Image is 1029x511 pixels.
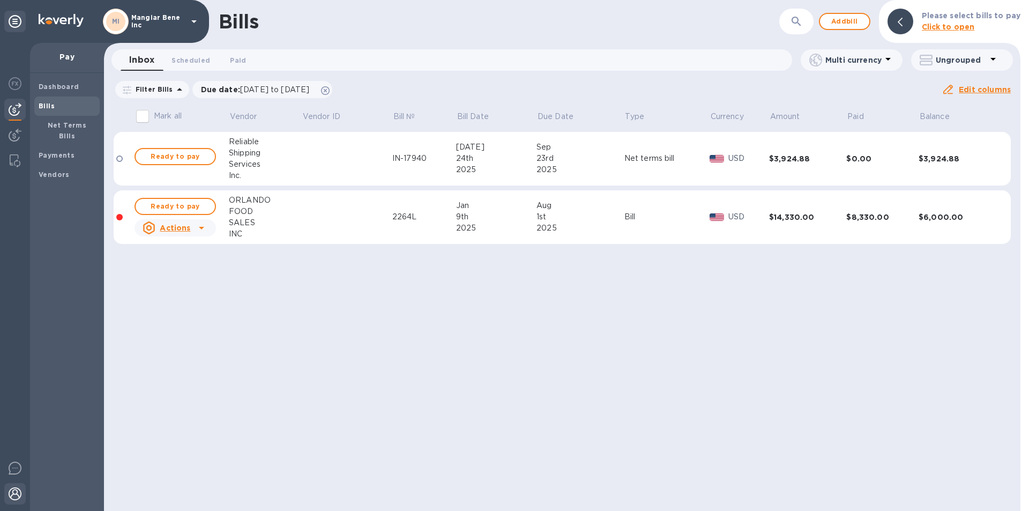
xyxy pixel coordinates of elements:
[229,217,302,228] div: SALES
[131,85,173,94] p: Filter Bills
[846,153,919,164] div: $0.00
[456,153,536,164] div: 24th
[129,53,154,68] span: Inbox
[825,55,882,65] p: Multi currency
[135,148,216,165] button: Ready to pay
[48,121,87,140] b: Net Terms Bills
[536,142,624,153] div: Sep
[710,155,724,162] img: USD
[536,153,624,164] div: 23rd
[829,15,861,28] span: Add bill
[171,55,210,66] span: Scheduled
[229,159,302,170] div: Services
[229,195,302,206] div: ORLANDO
[710,213,724,221] img: USD
[625,111,644,122] p: Type
[230,55,246,66] span: Paid
[39,83,79,91] b: Dashboard
[536,164,624,175] div: 2025
[393,111,429,122] span: Bill №
[919,212,996,223] div: $6,000.00
[39,51,95,62] p: Pay
[624,211,710,223] div: Bill
[229,170,302,181] div: Inc.
[303,111,354,122] span: Vendor ID
[711,111,744,122] p: Currency
[131,14,185,29] p: Mangiar Bene inc
[219,10,258,33] h1: Bills
[847,111,864,122] p: Paid
[303,111,340,122] p: Vendor ID
[39,171,70,179] b: Vendors
[538,111,573,122] p: Due Date
[770,111,814,122] span: Amount
[39,151,74,159] b: Payments
[846,212,919,223] div: $8,330.00
[728,211,769,223] p: USD
[144,200,206,213] span: Ready to pay
[230,111,271,122] span: Vendor
[135,198,216,215] button: Ready to pay
[922,11,1020,20] b: Please select bills to pay
[392,153,456,164] div: IN-17940
[192,81,333,98] div: Due date:[DATE] to [DATE]
[229,228,302,240] div: INC
[39,102,55,110] b: Bills
[160,224,190,232] u: Actions
[769,153,846,164] div: $3,924.88
[770,111,800,122] p: Amount
[936,55,987,65] p: Ungrouped
[920,111,964,122] span: Balance
[144,150,206,163] span: Ready to pay
[457,111,503,122] span: Bill Date
[456,142,536,153] div: [DATE]
[229,206,302,217] div: FOOD
[229,147,302,159] div: Shipping
[959,85,1011,94] u: Edit columns
[536,223,624,234] div: 2025
[624,153,675,164] div: Net terms bill
[393,111,415,122] p: Bill №
[847,111,878,122] span: Paid
[919,153,996,164] div: $3,924.88
[39,14,84,27] img: Logo
[536,211,624,223] div: 1st
[625,111,658,122] span: Type
[240,85,309,94] span: [DATE] to [DATE]
[538,111,587,122] span: Due Date
[456,223,536,234] div: 2025
[769,212,846,223] div: $14,330.00
[456,200,536,211] div: Jan
[154,110,182,122] p: Mark all
[230,111,257,122] p: Vendor
[536,200,624,211] div: Aug
[728,153,769,164] p: USD
[4,11,26,32] div: Unpin categories
[456,164,536,175] div: 2025
[392,211,456,223] div: 2264L
[229,136,302,147] div: Reliable
[9,77,21,90] img: Foreign exchange
[456,211,536,223] div: 9th
[201,84,315,95] p: Due date :
[819,13,870,30] button: Addbill
[922,23,975,31] b: Click to open
[920,111,950,122] p: Balance
[112,17,120,25] b: MI
[457,111,489,122] p: Bill Date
